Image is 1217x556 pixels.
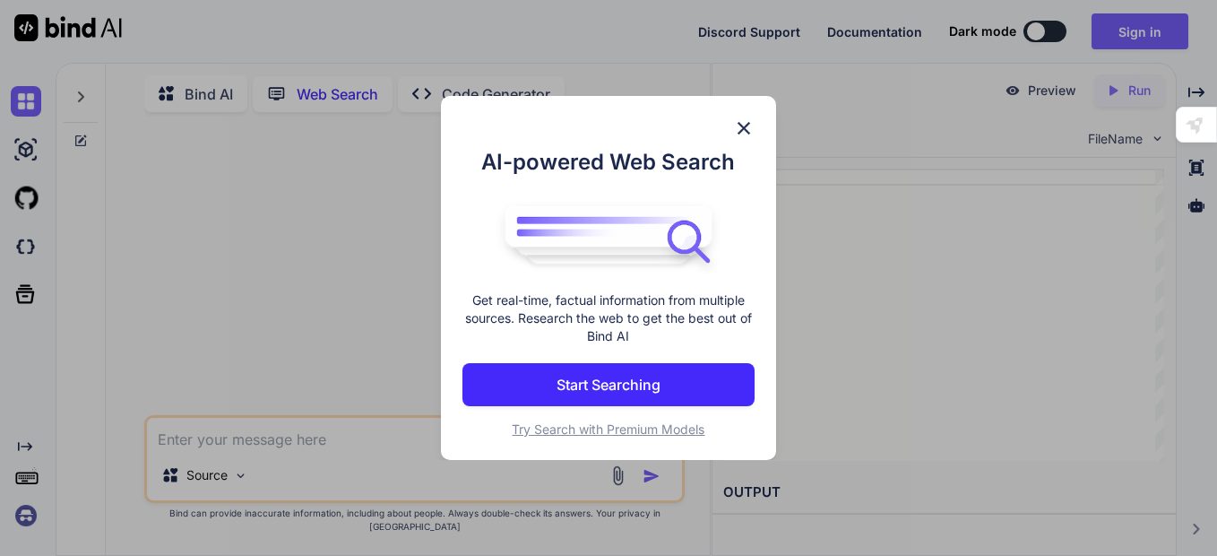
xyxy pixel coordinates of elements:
[462,363,754,406] button: Start Searching
[557,374,660,395] p: Start Searching
[462,291,754,345] p: Get real-time, factual information from multiple sources. Research the web to get the best out of...
[512,421,704,437] span: Try Search with Premium Models
[462,146,754,178] h1: AI-powered Web Search
[492,196,725,274] img: bind logo
[733,117,755,139] img: close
